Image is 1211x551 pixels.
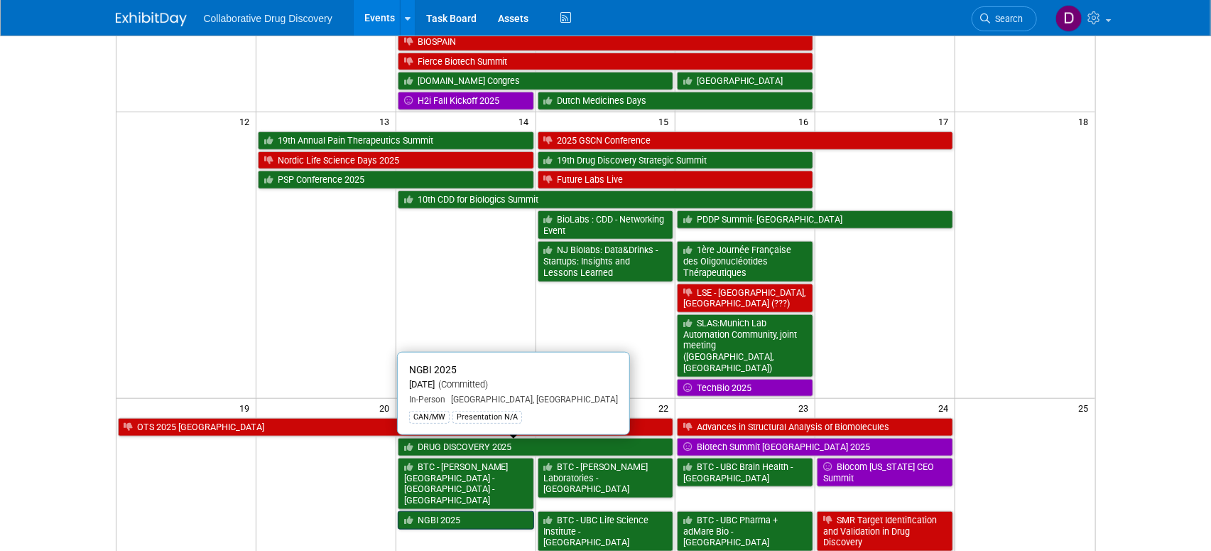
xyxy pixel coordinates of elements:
[538,210,674,240] a: BioLabs : CDD - Networking Event
[937,399,955,417] span: 24
[677,314,813,378] a: SLAS:Munich Lab Automation Community, joint meeting ([GEOGRAPHIC_DATA], [GEOGRAPHIC_DATA])
[677,438,953,456] a: Biotech Summit [GEOGRAPHIC_DATA] 2025
[538,92,814,110] a: Dutch Medicines Days
[657,112,675,130] span: 15
[258,151,534,170] a: Nordic Life Science Days 2025
[797,399,815,417] span: 23
[677,418,953,437] a: Advances in Structural Analysis of Biomolecules
[538,171,814,189] a: Future Labs Live
[677,210,953,229] a: PDDP Summit- [GEOGRAPHIC_DATA]
[398,92,534,110] a: H2i Fall Kickoff 2025
[398,438,674,456] a: DRUG DISCOVERY 2025
[1077,112,1095,130] span: 18
[677,379,813,397] a: TechBio 2025
[817,458,953,487] a: Biocom [US_STATE] CEO Summit
[1077,399,1095,417] span: 25
[398,511,534,530] a: NGBI 2025
[972,6,1037,31] a: Search
[657,399,675,417] span: 22
[118,418,674,437] a: OTS 2025 [GEOGRAPHIC_DATA]
[677,458,813,487] a: BTC - UBC Brain Health - [GEOGRAPHIC_DATA]
[238,112,256,130] span: 12
[204,13,332,24] span: Collaborative Drug Discovery
[398,53,814,71] a: Fierce Biotech Summit
[398,72,674,90] a: [DOMAIN_NAME] Congres
[937,112,955,130] span: 17
[797,112,815,130] span: 16
[677,241,813,282] a: 1ère Journée Française des Oligonucléotides Thérapeutiques
[398,458,534,510] a: BTC - [PERSON_NAME][GEOGRAPHIC_DATA] - [GEOGRAPHIC_DATA] - [GEOGRAPHIC_DATA]
[445,395,618,405] span: [GEOGRAPHIC_DATA], [GEOGRAPHIC_DATA]
[409,395,445,405] span: In-Person
[538,151,814,170] a: 19th Drug Discovery Strategic Summit
[116,12,187,26] img: ExhibitDay
[378,399,396,417] span: 20
[258,132,534,150] a: 19th Annual Pain Therapeutics Summit
[538,132,954,150] a: 2025 GSCN Conference
[398,33,814,51] a: BIOSPAIN
[677,284,813,313] a: LSE - [GEOGRAPHIC_DATA], [GEOGRAPHIC_DATA] (???)
[538,458,674,498] a: BTC - [PERSON_NAME] Laboratories - [GEOGRAPHIC_DATA]
[518,112,536,130] span: 14
[538,241,674,282] a: NJ Biolabs: Data&Drinks - Startups: Insights and Lessons Learned
[409,379,618,391] div: [DATE]
[409,364,457,375] span: NGBI 2025
[435,379,488,390] span: (Committed)
[409,411,450,424] div: CAN/MW
[677,72,813,90] a: [GEOGRAPHIC_DATA]
[378,112,396,130] span: 13
[1055,5,1082,32] img: Daniel Castro
[991,14,1023,24] span: Search
[238,399,256,417] span: 19
[452,411,522,424] div: Presentation N/A
[258,171,534,189] a: PSP Conference 2025
[398,191,814,209] a: 10th CDD for Biologics Summit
